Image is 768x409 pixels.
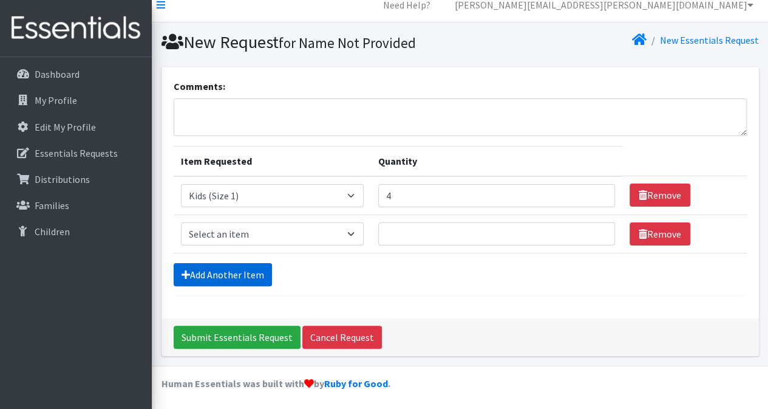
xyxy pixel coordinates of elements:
[279,34,416,52] small: for Name Not Provided
[174,263,272,286] a: Add Another Item
[5,167,147,191] a: Distributions
[35,147,118,159] p: Essentials Requests
[660,34,759,46] a: New Essentials Request
[174,326,301,349] input: Submit Essentials Request
[161,32,456,53] h1: New Request
[5,141,147,165] a: Essentials Requests
[35,199,69,211] p: Families
[630,184,690,207] a: Remove
[35,68,80,80] p: Dashboard
[371,146,622,176] th: Quantity
[5,8,147,49] img: HumanEssentials
[5,219,147,244] a: Children
[35,173,90,185] p: Distributions
[5,115,147,139] a: Edit My Profile
[5,88,147,112] a: My Profile
[35,225,70,238] p: Children
[5,62,147,86] a: Dashboard
[5,193,147,218] a: Families
[35,121,96,133] p: Edit My Profile
[161,377,390,390] strong: Human Essentials was built with by .
[324,377,388,390] a: Ruby for Good
[174,146,371,176] th: Item Requested
[630,222,690,246] a: Remove
[35,94,77,106] p: My Profile
[302,326,382,349] a: Cancel Request
[174,79,225,94] label: Comments:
